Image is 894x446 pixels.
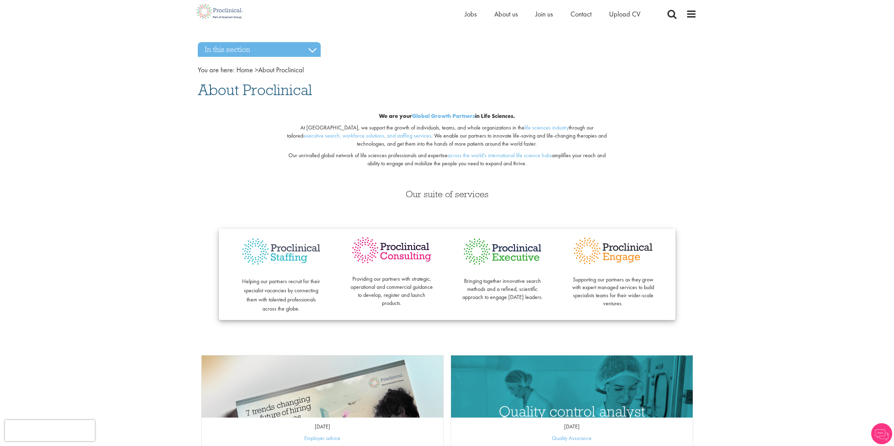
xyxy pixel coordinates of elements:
[461,269,544,301] p: Bringing together innovative search methods and a refined, scientific approach to engage [DATE] l...
[451,423,693,431] p: [DATE]
[535,9,553,19] a: Join us
[282,152,612,168] p: Our unrivalled global network of life sciences professionals and expertise amplifies your reach a...
[494,9,518,19] a: About us
[871,423,892,444] img: Chatbot
[351,236,433,265] img: Proclinical Consulting
[198,42,321,57] h3: In this section
[5,420,95,441] iframe: reCAPTCHA
[236,65,304,74] span: About Proclinical
[242,278,320,312] span: Helping our partners recruit for their specialist vacancies by connecting them with talented prof...
[255,65,258,74] span: >
[572,236,654,266] img: Proclinical Engage
[202,355,443,418] a: Link to a post
[303,132,431,139] a: executive search, workforce solutions, and staffing services
[240,236,322,268] img: Proclinical Staffing
[351,267,433,307] p: Providing our partners with strategic, operational and commercial guidance to develop, register a...
[198,80,312,99] span: About Proclinical
[465,9,477,19] a: Jobs
[198,189,697,199] h3: Our suite of services
[524,124,569,131] a: life sciences industry
[461,236,544,267] img: Proclinical Executive
[236,65,253,74] a: breadcrumb link to Home
[304,434,340,442] a: Employer advice
[570,9,592,19] a: Contact
[412,112,475,120] a: Global Growth Partners
[451,355,693,418] a: Link to a post
[552,434,592,442] a: Quality Assurance
[202,423,443,431] p: [DATE]
[282,124,612,148] p: At [GEOGRAPHIC_DATA], we support the growth of individuals, teams, and whole organizations in the...
[572,268,654,308] p: Supporting our partners as they grow with expert managed services to build specialists teams for ...
[198,65,235,74] span: You are here:
[609,9,640,19] a: Upload CV
[379,112,515,120] b: We are your in Life Sciences.
[448,152,552,159] a: across the world's international life science hubs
